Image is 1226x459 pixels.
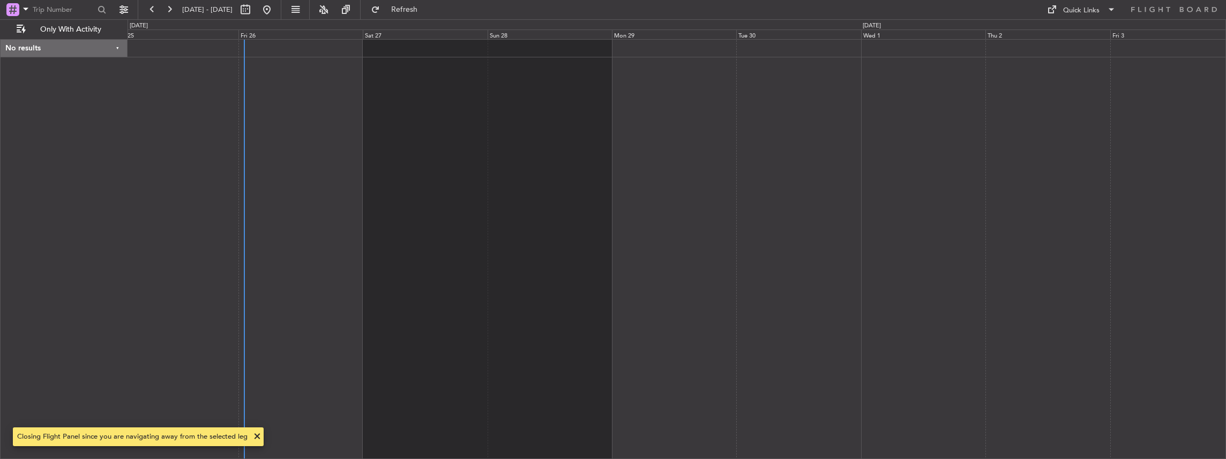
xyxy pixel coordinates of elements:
div: Fri 26 [238,29,363,39]
button: Only With Activity [12,21,116,38]
button: Quick Links [1042,1,1121,18]
button: Refresh [366,1,430,18]
div: [DATE] [863,21,881,31]
div: Mon 29 [612,29,736,39]
div: Thu 2 [985,29,1110,39]
div: Sun 28 [488,29,612,39]
div: Tue 30 [736,29,861,39]
div: Quick Links [1063,5,1100,16]
div: Wed 1 [861,29,985,39]
input: Trip Number [33,2,94,18]
span: Refresh [382,6,427,13]
span: [DATE] - [DATE] [182,5,233,14]
span: Only With Activity [28,26,113,33]
div: Sat 27 [363,29,487,39]
div: Closing Flight Panel since you are navigating away from the selected leg [17,432,248,442]
div: Thu 25 [114,29,238,39]
div: [DATE] [130,21,148,31]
